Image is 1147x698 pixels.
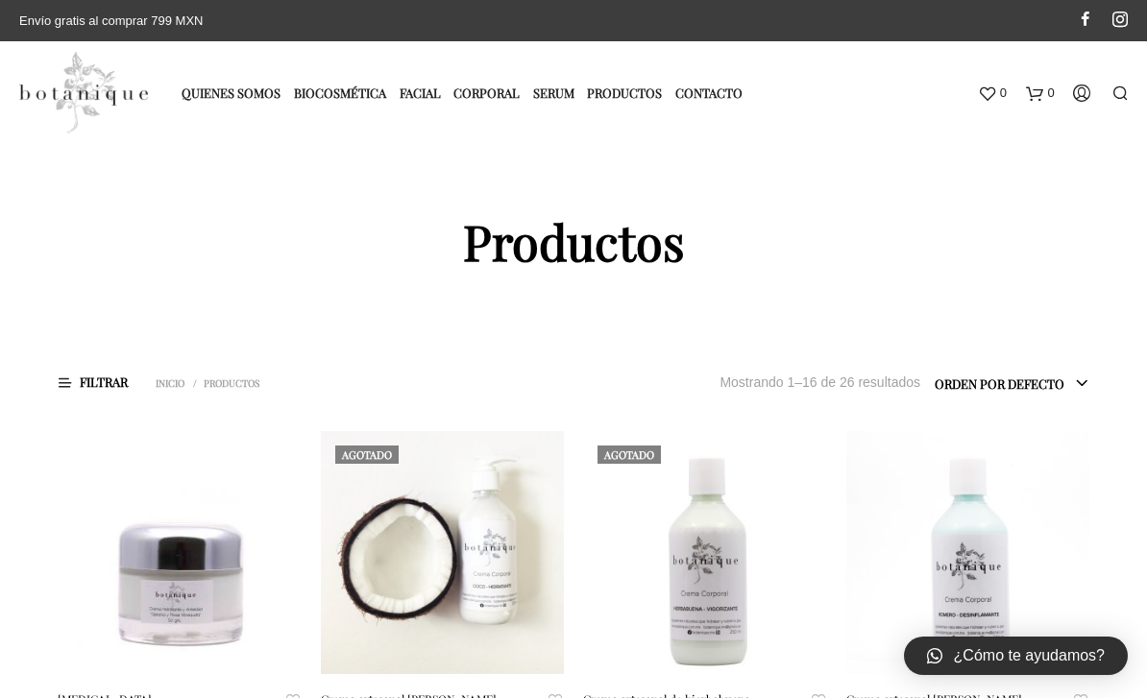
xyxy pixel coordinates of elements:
p: Mostrando 1–16 de 26 resultados [720,371,920,394]
span: 0 [1048,77,1055,108]
div: Agotado [598,445,661,464]
h1: Productos [58,217,1089,266]
span: / [193,376,204,390]
nav: Productos [156,372,409,395]
img: Productos elaborados con ingredientes naturales [19,51,148,133]
a: Serum [533,77,584,108]
a: Contacto [675,77,752,108]
a: ¿Cómo te ayudamos? [904,637,1128,675]
a: Quienes somos [182,77,290,108]
a: Biocosmética [294,77,396,108]
span: ¿Cómo te ayudamos? [954,644,1105,667]
span: Filtrar [58,371,137,394]
a: 0 [1026,77,1055,108]
a: Productos [587,77,671,108]
a: Facial [400,77,451,108]
div: Agotado [335,445,399,464]
span: Orden por defecto [935,371,1089,397]
a: Corporal [453,77,529,108]
a: Inicio [156,376,191,390]
a: 0 [978,77,1007,108]
span: 0 [1000,77,1007,108]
